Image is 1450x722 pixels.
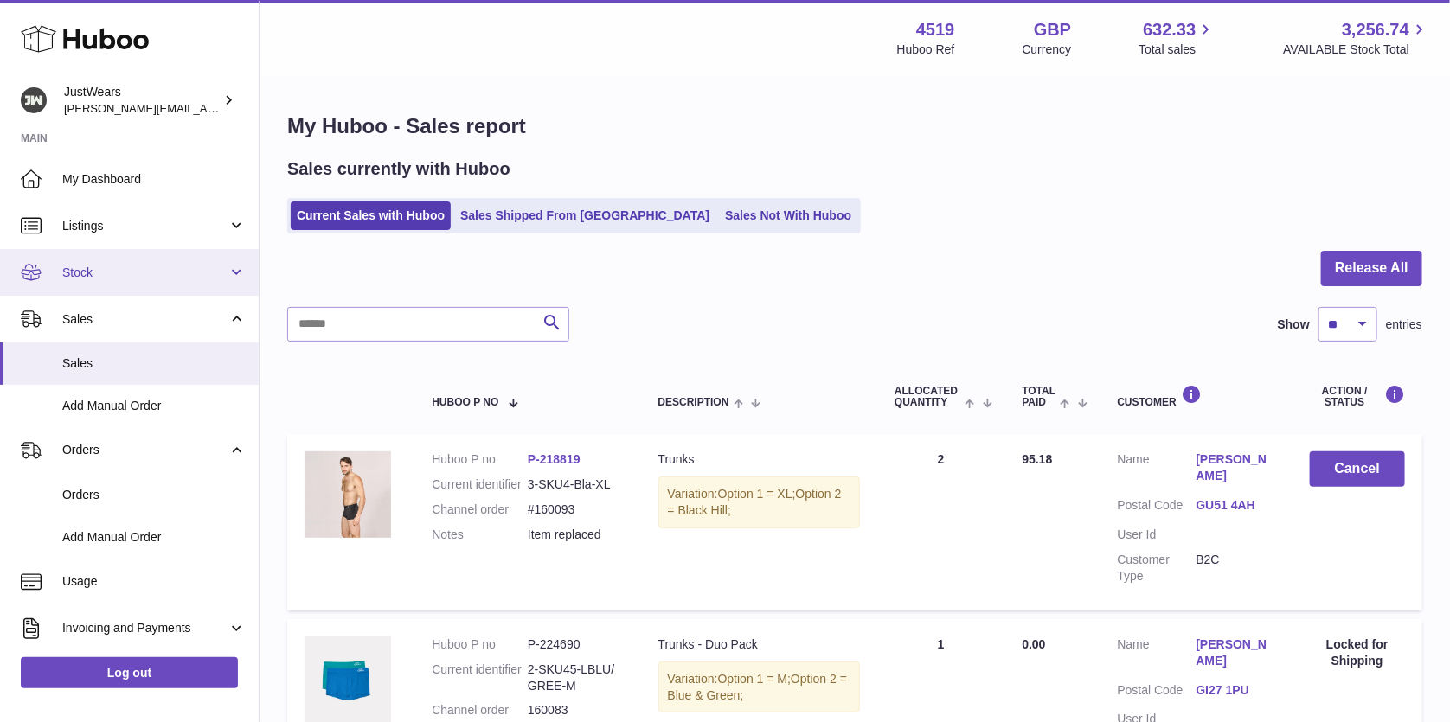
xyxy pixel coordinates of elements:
div: Customer [1118,385,1275,408]
span: 0.00 [1023,637,1046,651]
span: [PERSON_NAME][EMAIL_ADDRESS][DOMAIN_NAME] [64,101,347,115]
div: Variation: [658,476,861,528]
strong: GBP [1034,18,1071,42]
dd: 3-SKU4-Bla-XL [528,476,624,493]
div: Locked for Shipping [1310,636,1405,669]
dt: Customer Type [1118,552,1197,585]
span: Orders [62,487,246,503]
img: josh@just-wears.com [21,87,47,113]
div: JustWears [64,84,220,117]
span: Usage [62,573,246,590]
label: Show [1278,316,1310,333]
dt: Name [1118,636,1197,674]
div: Trunks [658,451,861,468]
span: AVAILABLE Stock Total [1283,42,1429,58]
div: Currency [1023,42,1072,58]
a: 3,256.74 AVAILABLE Stock Total [1283,18,1429,58]
div: Trunks - Duo Pack [658,636,861,653]
a: [PERSON_NAME] [1197,636,1275,669]
dt: Channel order [432,502,528,518]
div: Action / Status [1310,385,1405,408]
a: 632.33 Total sales [1139,18,1216,58]
dt: Current identifier [432,476,528,493]
td: 2 [877,434,1004,610]
dt: Channel order [432,702,528,719]
a: Log out [21,657,238,688]
h1: My Huboo - Sales report [287,112,1422,140]
span: Stock [62,265,228,281]
dd: 160083 [528,702,624,719]
span: Sales [62,311,228,328]
dd: 2-SKU45-LBLU/GREE-M [528,661,624,694]
span: Option 1 = XL; [718,487,796,501]
h2: Sales currently with Huboo [287,157,510,181]
span: Total sales [1139,42,1216,58]
span: Orders [62,442,228,458]
span: Add Manual Order [62,529,246,546]
a: Sales Shipped From [GEOGRAPHIC_DATA] [454,201,715,230]
dd: P-224690 [528,636,624,653]
a: GU51 4AH [1197,497,1275,514]
dt: Name [1118,451,1197,489]
span: Option 2 = Blue & Green; [668,672,848,702]
span: Option 1 = M; [718,672,791,686]
span: Description [658,397,729,408]
a: [PERSON_NAME] [1197,451,1275,484]
dt: Postal Code [1118,682,1197,703]
dt: User Id [1118,527,1197,543]
span: Invoicing and Payments [62,620,228,636]
span: 95.18 [1023,452,1053,466]
dd: #160093 [528,502,624,518]
span: Total paid [1023,386,1056,408]
a: P-218819 [528,452,581,466]
dt: Notes [432,527,528,543]
span: Huboo P no [432,397,498,408]
span: 632.33 [1143,18,1196,42]
button: Cancel [1310,451,1405,487]
img: 45191626277433.jpg [305,451,391,538]
p: Item replaced [528,527,624,543]
span: My Dashboard [62,171,246,188]
dt: Current identifier [432,661,528,694]
dt: Postal Code [1118,497,1197,518]
span: Option 2 = Black Hill; [668,487,842,517]
span: 3,256.74 [1342,18,1409,42]
span: Listings [62,218,228,234]
span: Add Manual Order [62,398,246,414]
button: Release All [1321,251,1422,286]
dt: Huboo P no [432,636,528,653]
dt: Huboo P no [432,451,528,468]
strong: 4519 [916,18,955,42]
span: entries [1386,316,1422,333]
div: Variation: [658,661,861,713]
span: Sales [62,355,246,372]
a: Sales Not With Huboo [719,201,857,230]
div: Huboo Ref [897,42,955,58]
dd: B2C [1197,552,1275,585]
a: GI27 1PU [1197,682,1275,699]
a: Current Sales with Huboo [291,201,451,230]
span: ALLOCATED Quantity [895,386,960,408]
